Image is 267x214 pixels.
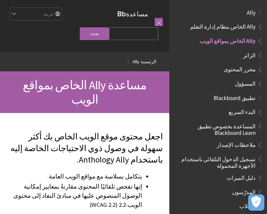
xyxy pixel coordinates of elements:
li: يتكامل بسلاسة مع مواقع الويب العامة [7,172,142,181]
a: Ally [133,58,139,66]
span: Ally الخاص بنظام إدارة التعلم [190,21,256,30]
button: فتح التفضيلات [248,194,264,211]
span: الطلاب [239,201,256,209]
span: تطبيق Blackboard [214,93,256,101]
span: المساعدة بخصوص تطبيق Blackboard Learn [177,121,256,136]
span: Ally [247,7,256,16]
a: مساعدةBb [117,10,148,18]
span: دليل الميزات [227,172,256,181]
span: المسؤول [235,78,256,87]
input: بحث [80,27,109,40]
a: الرئيسية [141,58,156,66]
select: Site Language Selector [9,8,62,21]
p: اجعل محتوى موقع الويب الخاص بك أكثر سهولة في وصول ذوي الاحتياجات الخاصة إليه باستخدام Anthology A... [7,131,163,166]
nav: Book outline for Anthology Ally Help [173,7,263,89]
span: المدرّسون [232,187,256,195]
span: تسجيل الدخول التلقائي باستخدام الأجهزة المحمولة [177,154,256,169]
span: ملاحظات الإصدار [217,139,256,148]
span: الزائر [243,50,256,59]
span: مساعدة Ally الخاص بمواقع الويب [23,78,147,107]
span: Ally الخاص بمواقع الويب [200,36,256,44]
strong: Bb [117,10,126,18]
span: محرر المحتوى [224,64,256,73]
span: البدء السريع [229,107,256,116]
